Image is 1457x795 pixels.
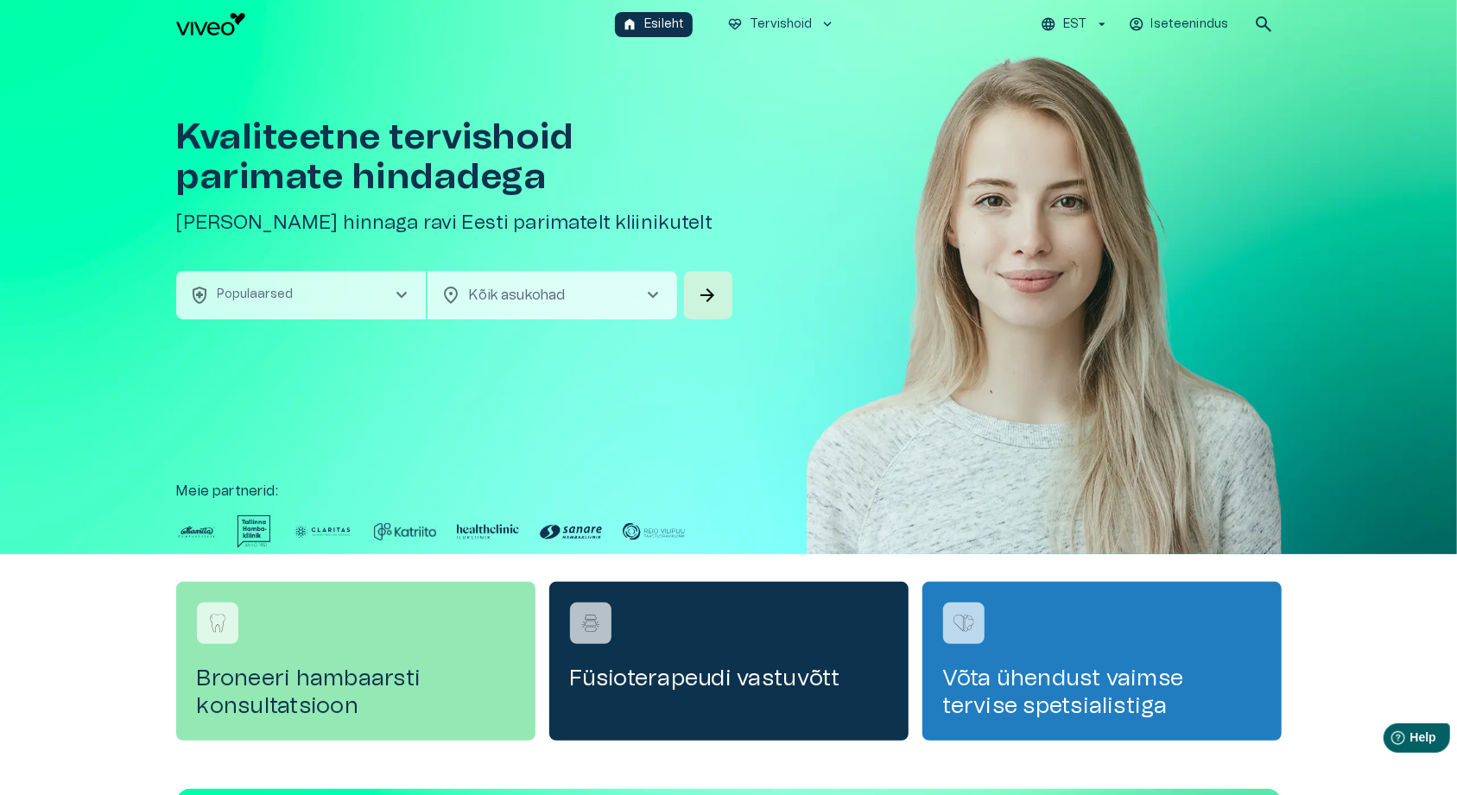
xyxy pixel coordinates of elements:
[698,285,719,306] span: arrow_forward
[176,13,609,35] a: Navigate to homepage
[570,665,888,692] h4: Füsioterapeudi vastuvõtt
[176,211,736,236] h5: [PERSON_NAME] hinnaga ravi Eesti parimatelt kliinikutelt
[644,16,684,34] p: Esileht
[943,665,1261,720] h4: Võta ühendust vaimse tervise spetsialistiga
[643,285,663,306] span: chevron_right
[1247,7,1282,41] button: open search modal
[1151,16,1229,34] p: Iseteenindus
[540,515,602,548] img: Partner logo
[720,12,842,37] button: ecg_heartTervishoidkeyboard_arrow_down
[549,582,909,741] a: Navigate to service booking
[205,610,231,636] img: Broneeri hambaarsti konsultatsioon logo
[578,610,604,636] img: Füsioterapeudi vastuvõtt logo
[176,515,218,548] img: Partner logo
[922,582,1282,741] a: Navigate to service booking
[684,271,732,319] button: Search
[176,481,1282,502] p: Meie partnerid :
[807,48,1282,606] img: Woman smiling
[615,12,693,37] button: homeEsileht
[469,285,615,306] p: Kõik asukohad
[1063,16,1086,34] p: EST
[291,515,353,548] img: Partner logo
[441,285,462,306] span: location_on
[391,285,412,306] span: chevron_right
[176,582,535,741] a: Navigate to service booking
[176,271,426,319] button: health_and_safetyPopulaarsedchevron_right
[190,285,211,306] span: health_and_safety
[457,515,519,548] img: Partner logo
[951,610,977,636] img: Võta ühendust vaimse tervise spetsialistiga logo
[1322,716,1457,765] iframe: Help widget launcher
[176,13,245,35] img: Viveo logo
[238,515,270,548] img: Partner logo
[1038,12,1112,37] button: EST
[750,16,813,34] p: Tervishoid
[622,16,637,32] span: home
[197,665,515,720] h4: Broneeri hambaarsti konsultatsioon
[176,117,736,197] h1: Kvaliteetne tervishoid parimate hindadega
[623,515,685,548] img: Partner logo
[1126,12,1233,37] button: Iseteenindus
[820,16,835,32] span: keyboard_arrow_down
[374,515,436,548] img: Partner logo
[727,16,743,32] span: ecg_heart
[218,286,294,304] p: Populaarsed
[1254,14,1275,35] span: search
